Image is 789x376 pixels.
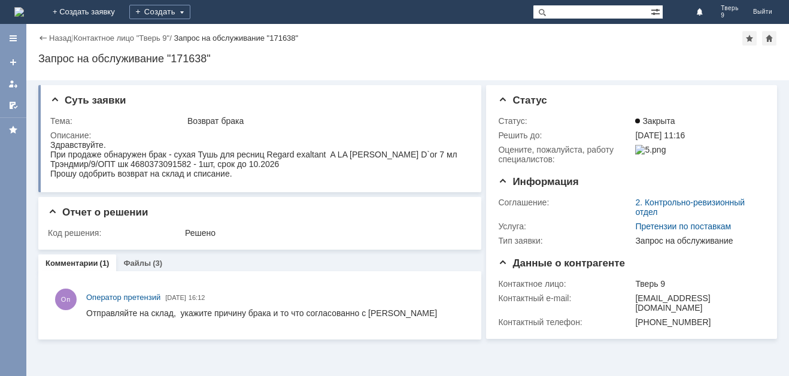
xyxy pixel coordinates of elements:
span: 16:12 [189,294,205,301]
span: Данные о контрагенте [498,257,625,269]
span: Информация [498,176,578,187]
div: Решить до: [498,131,633,140]
div: Описание: [50,131,468,140]
div: Соглашение: [498,198,633,207]
div: Запрос на обслуживание "171638" [38,53,777,65]
div: Запрос на обслуживание "171638" [174,34,298,43]
div: Сделать домашней страницей [762,31,776,46]
div: [EMAIL_ADDRESS][DOMAIN_NAME] [635,293,760,313]
div: Тверь 9 [635,279,760,289]
span: Оператор претензий [86,293,160,302]
span: 9 [721,12,739,19]
span: Расширенный поиск [651,5,663,17]
a: Перейти на домашнюю страницу [14,7,24,17]
div: / [74,34,174,43]
div: Контактное лицо: [498,279,633,289]
span: [DATE] [165,294,186,301]
div: Добавить в избранное [742,31,757,46]
div: [PHONE_NUMBER] [635,317,760,327]
div: (3) [153,259,162,268]
span: Закрыта [635,116,675,126]
div: Создать [129,5,190,19]
div: Возврат брака [187,116,465,126]
div: Oцените, пожалуйста, работу специалистов: [498,145,633,164]
div: Решено [185,228,465,238]
a: Файлы [123,259,151,268]
div: | [71,33,73,42]
div: Тип заявки: [498,236,633,245]
div: (1) [100,259,110,268]
a: Мои заявки [4,74,23,93]
img: 5.png [635,145,666,154]
a: Комментарии [45,259,98,268]
a: Создать заявку [4,53,23,72]
div: Услуга: [498,222,633,231]
div: Тема: [50,116,185,126]
div: Статус: [498,116,633,126]
a: Претензии по поставкам [635,222,731,231]
span: Суть заявки [50,95,126,106]
a: Назад [49,34,71,43]
img: logo [14,7,24,17]
span: [DATE] 11:16 [635,131,685,140]
a: Мои согласования [4,96,23,115]
span: Тверь [721,5,739,12]
a: 2. Контрольно-ревизионный отдел [635,198,745,217]
a: Оператор претензий [86,292,160,304]
span: Отчет о решении [48,207,148,218]
a: Контактное лицо "Тверь 9" [74,34,169,43]
div: Код решения: [48,228,183,238]
div: Контактный телефон: [498,317,633,327]
span: Статус [498,95,547,106]
div: Контактный e-mail: [498,293,633,303]
div: Запрос на обслуживание [635,236,760,245]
